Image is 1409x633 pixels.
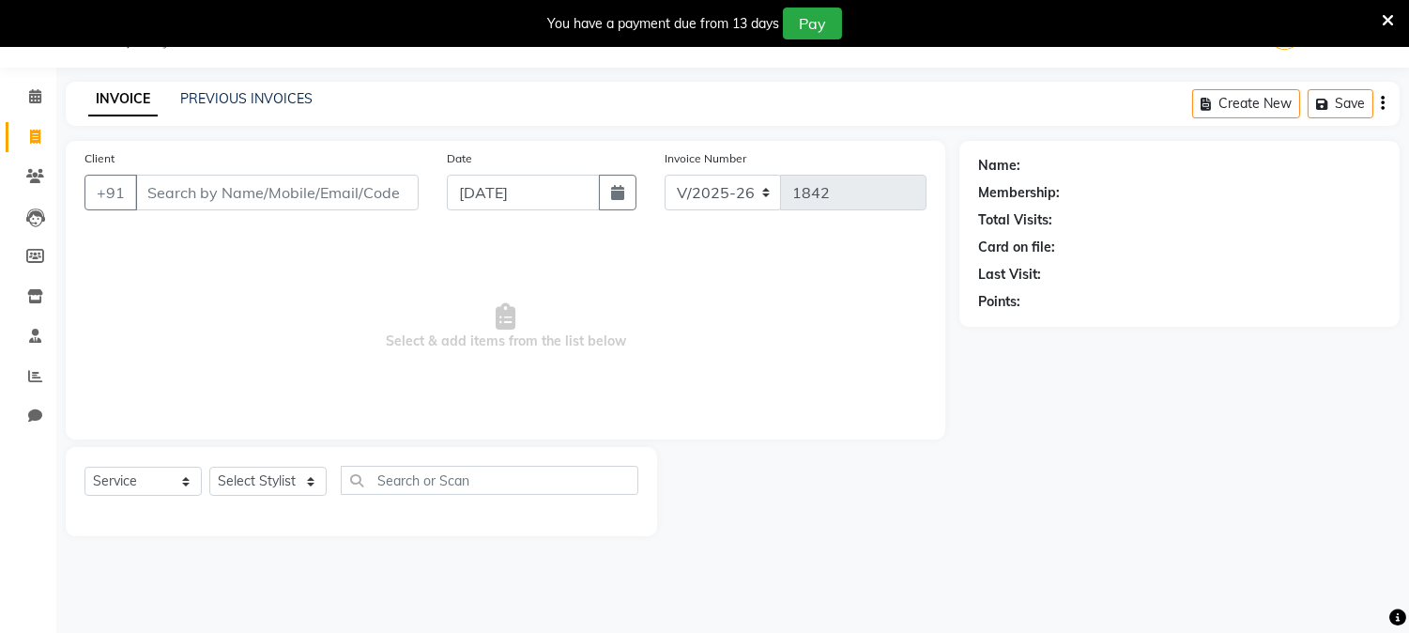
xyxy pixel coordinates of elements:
button: Pay [783,8,842,39]
input: Search or Scan [341,466,638,495]
div: Total Visits: [978,210,1052,230]
span: Select & add items from the list below [84,233,927,421]
label: Invoice Number [665,150,746,167]
div: Points: [978,292,1020,312]
div: Membership: [978,183,1060,203]
button: Save [1308,89,1373,118]
div: Last Visit: [978,265,1041,285]
div: You have a payment due from 13 days [547,14,779,34]
button: Create New [1192,89,1300,118]
a: PREVIOUS INVOICES [180,90,313,107]
div: Card on file: [978,238,1055,257]
label: Date [447,150,472,167]
a: INVOICE [88,83,158,116]
input: Search by Name/Mobile/Email/Code [135,175,419,210]
div: Name: [978,156,1020,176]
label: Client [84,150,115,167]
button: +91 [84,175,137,210]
